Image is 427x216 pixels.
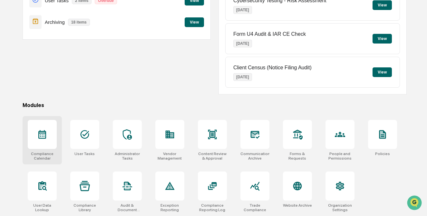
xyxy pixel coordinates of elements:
p: [DATE] [233,6,252,14]
span: Pylon [64,109,78,114]
button: View [373,34,392,44]
p: How can we help? [6,14,117,24]
p: [DATE] [233,73,252,81]
div: People and Permissions [325,152,354,161]
div: Compliance Library [70,203,99,212]
button: View [373,0,392,10]
div: Start new chat [22,49,106,56]
div: Audit & Document Logs [113,203,142,212]
p: 18 items [68,19,90,26]
div: Communications Archive [240,152,269,161]
a: View [185,19,204,25]
div: Policies [375,152,390,156]
a: 🔎Data Lookup [4,91,43,103]
div: User Data Lookup [28,203,57,212]
div: Content Review & Approval [198,152,227,161]
div: We're available if you need us! [22,56,82,61]
div: Vendor Management [155,152,184,161]
iframe: Open customer support [406,195,424,212]
p: [DATE] [233,40,252,47]
div: Compliance Calendar [28,152,57,161]
div: Exception Reporting [155,203,184,212]
img: 1746055101610-c473b297-6a78-478c-a979-82029cc54cd1 [6,49,18,61]
button: View [373,67,392,77]
div: Compliance Reporting Log [198,203,227,212]
a: Powered byPylon [45,109,78,114]
div: Organization Settings [325,203,354,212]
div: Website Archive [283,203,312,208]
p: Form U4 Audit & IAR CE Check [233,31,306,37]
a: 🖐️Preclearance [4,79,44,90]
span: Preclearance [13,81,42,88]
span: Data Lookup [13,93,41,100]
div: 🗄️ [47,82,52,87]
a: 🗄️Attestations [44,79,82,90]
button: Start new chat [110,51,117,59]
p: Client Census (Notice Filing Audit) [233,65,312,71]
div: 🔎 [6,94,12,99]
div: Administrator Tasks [113,152,142,161]
div: Modules [23,102,407,108]
div: 🖐️ [6,82,12,87]
div: User Tasks [74,152,95,156]
span: Attestations [53,81,80,88]
p: Archiving [45,19,65,25]
button: View [185,17,204,27]
div: Forms & Requests [283,152,312,161]
div: Trade Compliance [240,203,269,212]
